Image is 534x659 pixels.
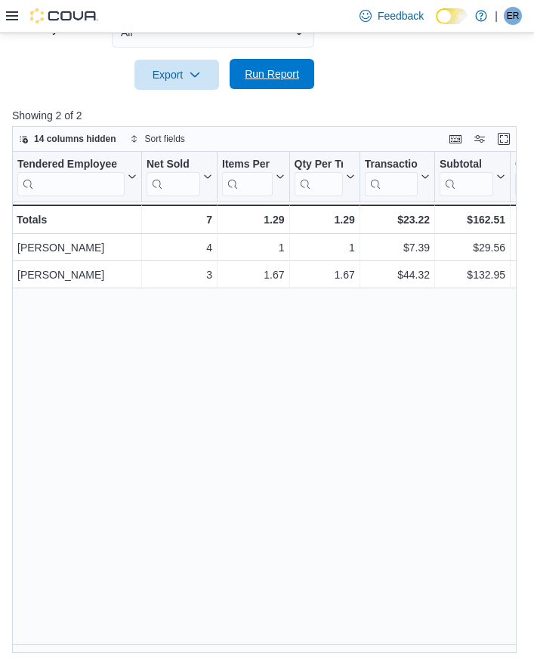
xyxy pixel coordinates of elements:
div: Subtotal [440,157,493,196]
div: Qty Per Transaction [295,157,343,171]
button: Subtotal [440,157,505,196]
button: Tendered Employee [17,157,137,196]
div: Net Sold [147,157,200,196]
div: 7 [147,211,212,229]
button: Qty Per Transaction [295,157,355,196]
div: $7.39 [365,239,430,257]
button: Net Sold [147,157,212,196]
button: Export [134,60,219,90]
div: $29.56 [440,239,505,257]
div: Net Sold [147,157,200,171]
div: [PERSON_NAME] [17,239,137,257]
div: $162.51 [440,211,505,229]
div: Tendered Employee [17,157,125,196]
button: Items Per Transaction [222,157,285,196]
a: Feedback [353,1,430,31]
div: Items Per Transaction [222,157,273,171]
button: Display options [471,130,489,148]
p: | [495,7,498,25]
div: Transaction Average [365,157,418,171]
div: 1.67 [295,266,355,284]
div: 1 [295,239,355,257]
div: 1.67 [222,266,285,284]
button: Sort fields [124,130,191,148]
span: Sort fields [145,133,185,145]
div: 1.29 [222,211,285,229]
button: Enter fullscreen [495,130,513,148]
div: 1.29 [295,211,355,229]
button: Keyboard shortcuts [446,130,465,148]
div: $23.22 [365,211,430,229]
span: Feedback [378,8,424,23]
span: Export [144,60,210,90]
div: Transaction Average [365,157,418,196]
div: 4 [147,239,212,257]
div: $44.32 [365,266,430,284]
button: Run Report [230,59,314,89]
div: 3 [147,266,212,284]
div: Tendered Employee [17,157,125,171]
img: Cova [30,8,98,23]
button: Transaction Average [365,157,430,196]
span: Run Report [245,66,299,82]
div: $132.95 [440,266,505,284]
div: Emily Rhese [504,7,522,25]
span: ER [507,7,520,25]
button: 14 columns hidden [13,130,122,148]
input: Dark Mode [436,8,468,24]
p: Showing 2 of 2 [12,108,522,123]
div: Totals [17,211,137,229]
div: 1 [222,239,285,257]
div: Items Per Transaction [222,157,273,196]
div: Qty Per Transaction [295,157,343,196]
div: [PERSON_NAME] [17,266,137,284]
span: 14 columns hidden [34,133,116,145]
div: Subtotal [440,157,493,171]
